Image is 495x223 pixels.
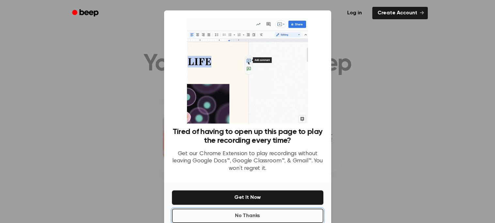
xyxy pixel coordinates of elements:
[172,190,323,205] button: Get It Now
[68,7,104,20] a: Beep
[187,18,308,124] img: Beep extension in action
[372,7,428,19] a: Create Account
[172,150,323,172] p: Get our Chrome Extension to play recordings without leaving Google Docs™, Google Classroom™, & Gm...
[172,209,323,223] button: No Thanks
[341,6,368,21] a: Log in
[172,127,323,145] h3: Tired of having to open up this page to play the recording every time?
